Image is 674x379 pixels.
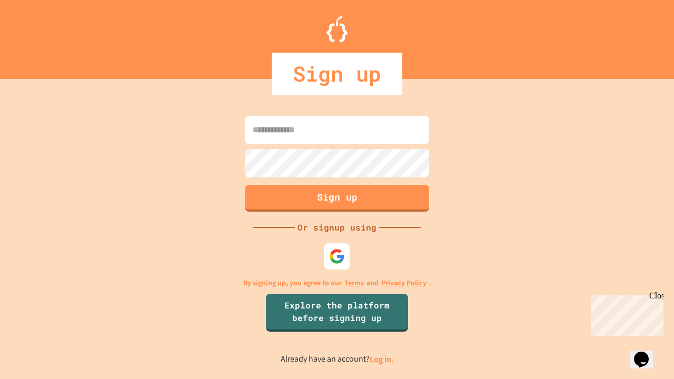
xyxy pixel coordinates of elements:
[243,277,431,288] p: By signing up, you agree to our and .
[329,248,345,264] img: google-icon.svg
[295,221,379,234] div: Or signup using
[4,4,73,67] div: Chat with us now!Close
[370,354,394,365] a: Log in.
[281,353,394,366] p: Already have an account?
[326,16,348,42] img: Logo.svg
[587,291,663,336] iframe: chat widget
[272,53,402,95] div: Sign up
[630,337,663,368] iframe: chat widget
[381,277,427,288] a: Privacy Policy
[344,277,364,288] a: Terms
[266,294,408,332] a: Explore the platform before signing up
[245,185,429,212] button: Sign up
